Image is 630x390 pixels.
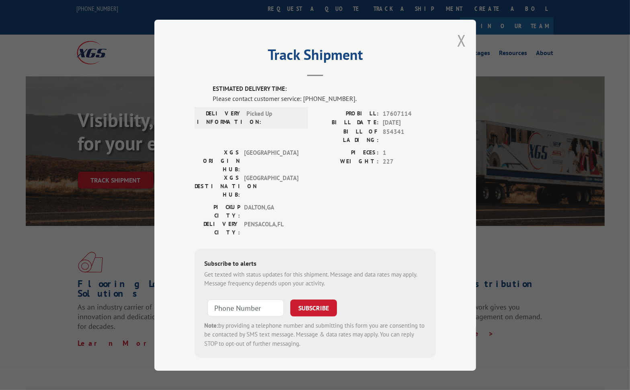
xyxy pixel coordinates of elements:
[195,220,240,236] label: DELIVERY CITY:
[457,30,466,51] button: Close modal
[195,173,240,199] label: XGS DESTINATION HUB:
[244,173,298,199] span: [GEOGRAPHIC_DATA]
[244,220,298,236] span: PENSACOLA , FL
[315,118,379,127] label: BILL DATE:
[383,109,436,118] span: 17607114
[197,109,242,126] label: DELIVERY INFORMATION:
[383,157,436,166] span: 227
[383,118,436,127] span: [DATE]
[204,321,218,329] strong: Note:
[383,148,436,157] span: 1
[315,148,379,157] label: PIECES:
[204,270,426,288] div: Get texted with status updates for this shipment. Message and data rates may apply. Message frequ...
[195,49,436,64] h2: Track Shipment
[244,148,298,173] span: [GEOGRAPHIC_DATA]
[204,258,426,270] div: Subscribe to alerts
[315,109,379,118] label: PROBILL:
[315,157,379,166] label: WEIGHT:
[213,84,436,94] label: ESTIMATED DELIVERY TIME:
[207,299,284,316] input: Phone Number
[195,148,240,173] label: XGS ORIGIN HUB:
[315,127,379,144] label: BILL OF LADING:
[290,299,337,316] button: SUBSCRIBE
[204,321,426,348] div: by providing a telephone number and submitting this form you are consenting to be contacted by SM...
[195,203,240,220] label: PICKUP CITY:
[246,109,301,126] span: Picked Up
[244,203,298,220] span: DALTON , GA
[383,127,436,144] span: 854341
[213,93,436,103] div: Please contact customer service: [PHONE_NUMBER].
